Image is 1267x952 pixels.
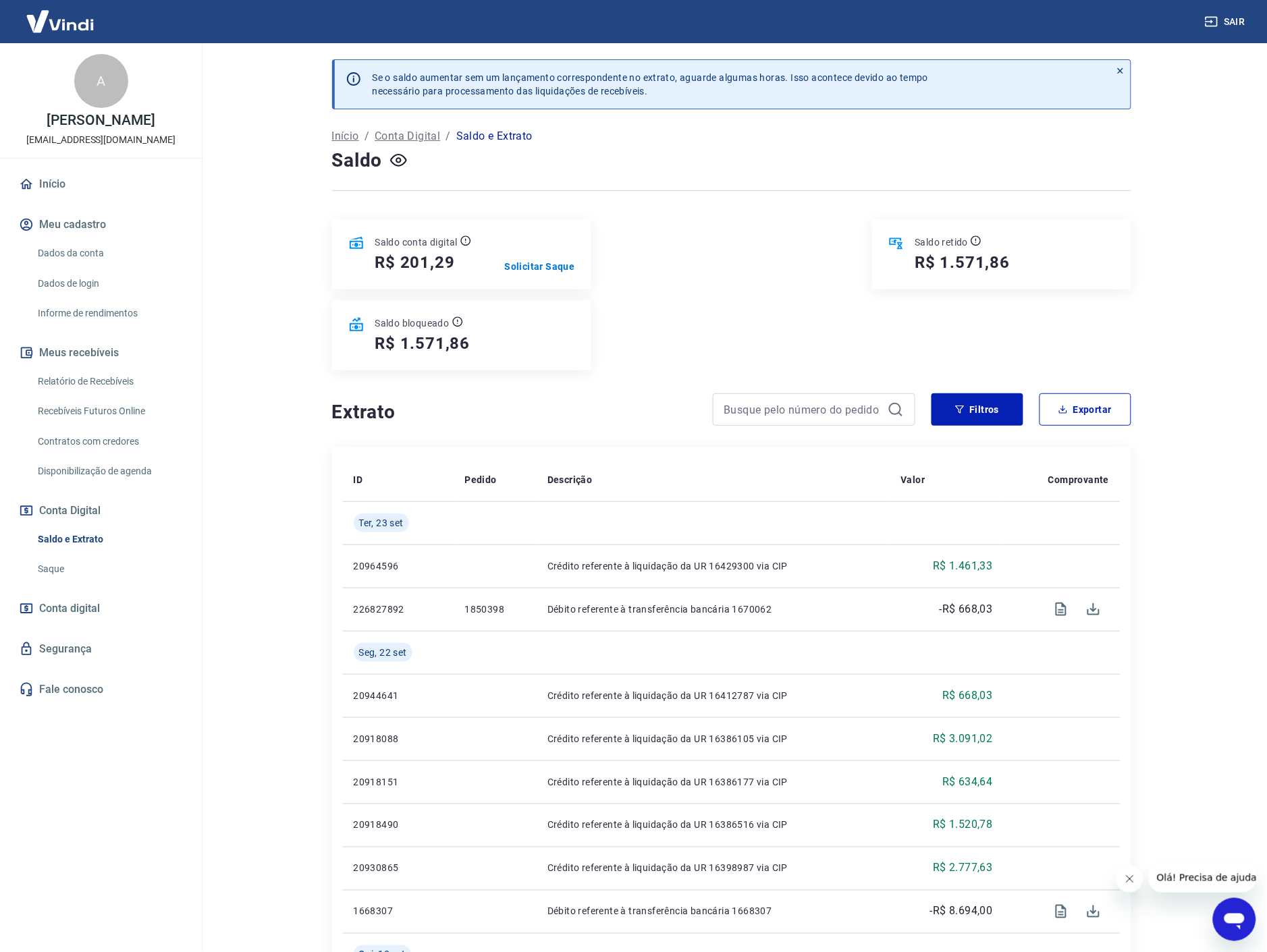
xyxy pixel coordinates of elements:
[354,905,443,918] p: 1668307
[332,147,383,174] h4: Saldo
[1202,9,1251,34] button: Sair
[32,457,186,485] a: Disponibilização de agenda
[1213,898,1256,941] iframe: Botão para abrir a janela de mensagens
[39,599,100,618] span: Conta digital
[942,688,993,704] p: R$ 668,03
[1149,863,1256,893] iframe: Mensagem da empresa
[933,860,992,876] p: R$ 2.777,63
[547,559,880,573] p: Crédito referente à liquidação da UR 16429300 via CIP
[16,675,186,704] a: Fale conosco
[933,817,992,833] p: R$ 1.520,78
[930,903,993,920] p: -R$ 8.694,00
[933,558,992,574] p: R$ 1.461,33
[354,603,443,616] p: 226827892
[16,634,186,664] a: Segurança
[505,260,575,273] a: Solicitar Saque
[32,240,186,267] a: Dados da conta
[354,473,363,486] p: ID
[547,473,593,486] p: Descrição
[915,235,969,249] p: Saldo retido
[332,128,359,144] a: Início
[942,774,993,790] p: R$ 634,64
[32,526,186,553] a: Saldo e Extrato
[32,555,186,583] a: Saque
[354,862,443,875] p: 20930865
[354,559,443,573] p: 20964596
[1077,895,1110,928] span: Download
[465,473,497,486] p: Pedido
[354,732,443,746] p: 20918088
[446,128,451,144] p: /
[1045,593,1077,625] span: Visualizar
[932,393,1023,426] button: Filtros
[724,399,882,420] input: Busque pelo número do pedido
[354,689,443,702] p: 20944641
[1048,473,1109,486] p: Comprovante
[332,399,697,426] h4: Extrato
[375,128,440,144] a: Conta Digital
[359,646,407,659] span: Seg, 22 set
[375,252,455,273] h5: R$ 201,29
[465,603,526,616] p: 1850398
[16,338,186,368] button: Meus recebíveis
[933,731,992,747] p: R$ 3.091,02
[8,9,113,20] span: Olá! Precisa de ajuda?
[375,316,450,330] p: Saldo bloqueado
[365,128,369,144] p: /
[375,333,470,354] h5: R$ 1.571,86
[547,818,880,832] p: Crédito referente à liquidação da UR 16386516 via CIP
[547,603,880,616] p: Débito referente à transferência bancária 1670062
[547,689,880,702] p: Crédito referente à liquidação da UR 16412787 via CIP
[1040,393,1131,426] button: Exportar
[915,252,1010,273] h5: R$ 1.571,86
[74,54,128,108] div: A
[16,496,186,526] button: Conta Digital
[1077,593,1110,625] span: Download
[1116,866,1143,893] iframe: Fechar mensagem
[1045,895,1077,928] span: Visualizar
[32,270,186,298] a: Dados de login
[354,818,443,832] p: 20918490
[32,428,186,455] a: Contratos com credores
[16,594,186,623] a: Conta digital
[456,128,533,144] p: Saldo e Extrato
[32,397,186,425] a: Recebíveis Futuros Online
[47,113,155,128] p: [PERSON_NAME]
[32,300,186,327] a: Informe de rendimentos
[375,235,458,249] p: Saldo conta digital
[373,71,929,98] p: Se o saldo aumentar sem um lançamento correspondente no extrato, aguarde algumas horas. Isso acon...
[940,601,993,617] p: -R$ 668,03
[16,210,186,240] button: Meu cadastro
[359,516,404,530] span: Ter, 23 set
[547,905,880,918] p: Débito referente à transferência bancária 1668307
[16,169,186,199] a: Início
[547,862,880,875] p: Crédito referente à liquidação da UR 16398987 via CIP
[354,775,443,789] p: 20918151
[547,775,880,789] p: Crédito referente à liquidação da UR 16386177 via CIP
[32,368,186,395] a: Relatório de Recebíveis
[547,732,880,746] p: Crédito referente à liquidação da UR 16386105 via CIP
[26,133,176,147] p: [EMAIL_ADDRESS][DOMAIN_NAME]
[16,1,104,42] img: Vindi
[901,473,925,486] p: Valor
